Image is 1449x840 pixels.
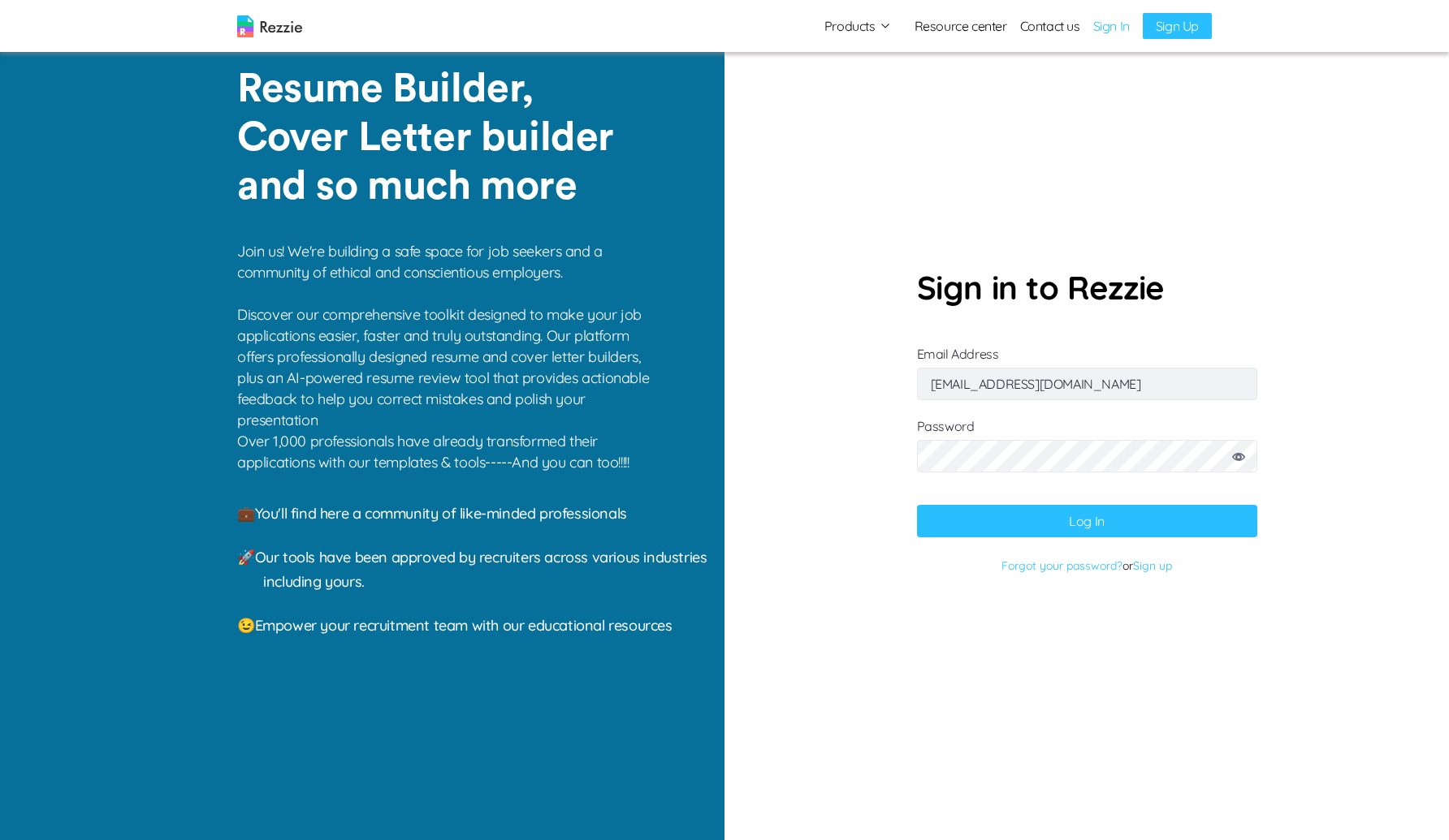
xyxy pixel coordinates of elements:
input: Password [917,440,1257,472]
a: Contact us [1020,16,1080,36]
p: Over 1,000 professionals have already transformed their applications with our templates & tools--... [237,431,660,473]
p: or [917,554,1257,578]
input: Email Address [917,368,1257,400]
span: 💼 You'll find here a community of like-minded professionals [237,504,627,523]
button: Log In [917,505,1257,537]
p: Sign in to Rezzie [917,263,1257,312]
button: Products [824,16,892,36]
span: 😉 Empower your recruitment team with our educational resources [237,616,673,635]
p: Resume Builder, Cover Letter builder and so much more [237,65,642,211]
a: Sign In [1093,16,1130,36]
a: Forgot your password? [1001,558,1122,573]
p: Join us! We're building a safe space for job seekers and a community of ethical and conscientious... [237,241,660,431]
img: logo [237,15,302,37]
a: Resource center [915,16,1007,36]
a: Sign up [1133,558,1172,573]
span: 🚀 Our tools have been approved by recruiters across various industries including yours. [237,548,707,591]
label: Email Address [917,346,1257,392]
a: Sign Up [1143,13,1212,39]
label: Password [917,418,1257,489]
